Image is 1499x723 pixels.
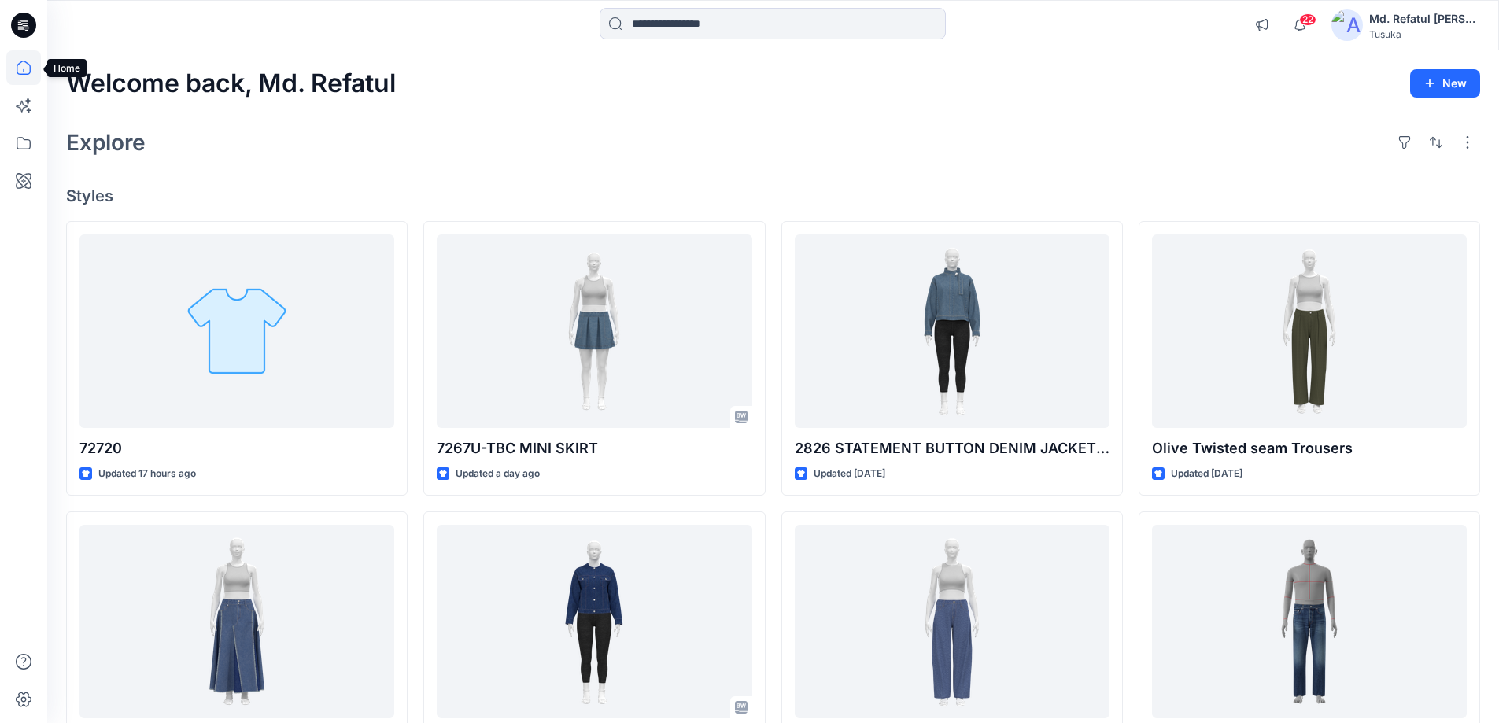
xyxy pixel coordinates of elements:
button: New [1410,69,1480,98]
a: 2826 STATEMENT BUTTON DENIM JACKET - Copy [795,234,1109,429]
img: avatar [1331,9,1363,41]
p: Updated [DATE] [814,466,885,482]
a: Olive Twisted seam Trousers [1152,234,1467,429]
div: Tusuka [1369,28,1479,40]
h2: Welcome back, Md. Refatul [66,69,396,98]
p: 72720 [79,437,394,459]
a: STRIPED BARREL LEG 7676U - Copy [795,525,1109,719]
span: 22 [1299,13,1316,26]
a: BD Blue - Zipped [1152,525,1467,719]
p: 7267U-TBC MINI SKIRT [437,437,751,459]
a: BACK LACED DENIM JKT - Copy [437,525,751,719]
p: Olive Twisted seam Trousers [1152,437,1467,459]
p: Updated a day ago [456,466,540,482]
p: 2826 STATEMENT BUTTON DENIM JACKET - Copy [795,437,1109,459]
a: 7975U-PATCHED DENIM SKIRT [79,525,394,719]
h4: Styles [66,186,1480,205]
div: Md. Refatul [PERSON_NAME] [1369,9,1479,28]
a: 7267U-TBC MINI SKIRT [437,234,751,429]
p: Updated [DATE] [1171,466,1242,482]
p: Updated 17 hours ago [98,466,196,482]
h2: Explore [66,130,146,155]
a: 72720 [79,234,394,429]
